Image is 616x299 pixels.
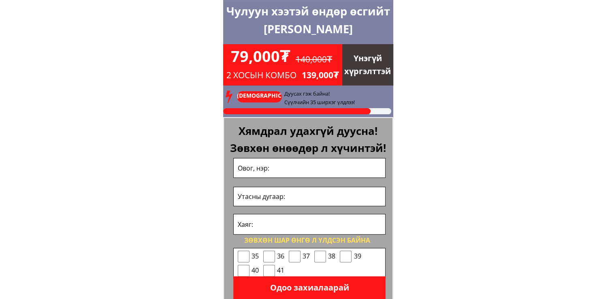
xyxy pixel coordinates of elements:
[236,187,383,206] input: Утасны дугаар:
[236,214,383,234] input: Хаяг:
[233,276,386,299] p: Одоо захиалаарай
[303,251,310,262] span: 37
[252,265,259,276] span: 40
[277,251,285,262] span: 36
[237,91,282,109] p: [DEMOGRAPHIC_DATA]
[223,2,393,38] h1: Чулуун хээтэй өндөр өсгийт [PERSON_NAME]
[277,265,285,276] span: 41
[231,44,374,68] h1: 79,000₮
[342,52,393,78] h1: Үнэгүй хүргэлттэй
[328,251,336,262] span: 38
[229,123,388,156] h1: Хямдрал удахгүй дуусна! Зөвхөн өнөөдөр л хүчинтэй!
[228,235,386,246] div: Зөвхөн шар өнгө л үлдсэн байна
[236,158,383,177] input: Овог, нэр:
[354,251,361,262] span: 39
[284,90,451,107] h3: Дуусах гэж байна! Сүүлчийн 35 ширхэг үлдлээ!
[226,68,307,82] h3: 2 хосын комбо
[252,251,259,262] span: 35
[296,53,377,66] h3: 140,000₮
[302,68,383,82] h3: 139,000₮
